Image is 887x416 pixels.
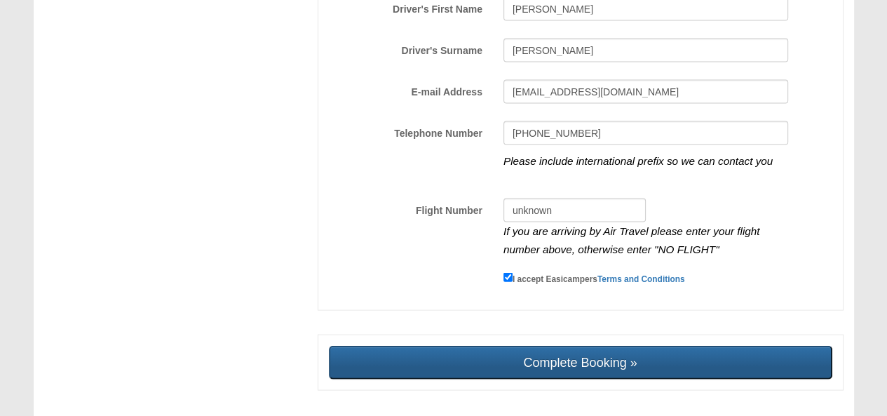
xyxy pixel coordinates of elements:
[503,199,646,222] input: Flight Number
[318,80,493,99] label: E-mail Address
[318,39,493,58] label: Driver's Surname
[503,39,788,62] input: Driver's Surname
[318,199,493,217] label: Flight Number
[503,80,788,104] input: E-mail Address
[513,274,685,284] small: I accept Easicampers
[597,274,685,284] a: Terms and Conditions
[503,273,513,282] input: I accept EasicampersTerms and Conditions
[318,121,493,140] label: Telephone Number
[503,121,788,145] input: Telephone Number
[329,346,832,380] input: Complete Booking »
[503,155,773,167] i: Please include international prefix so we can contact you
[503,225,760,255] i: If you are arriving by Air Travel please enter your flight number above, otherwise enter "NO FLIGHT"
